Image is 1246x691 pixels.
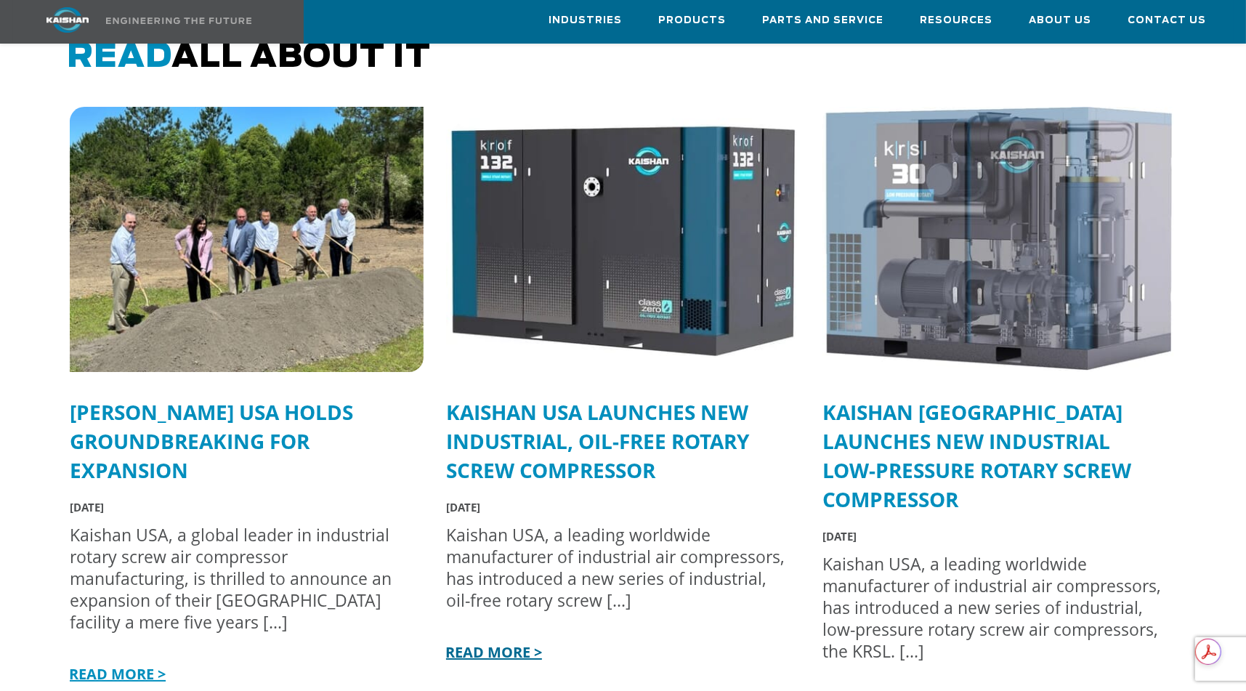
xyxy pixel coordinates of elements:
[822,525,1162,547] div: [DATE]
[446,398,749,484] a: Kaishan USA Launches New Industrial, Oil-Free Rotary Screw Compressor
[822,553,1162,662] div: Kaishan USA, a leading worldwide manufacturer of industrial air compressors, has introduced a new...
[921,12,993,29] span: Resources
[659,12,727,29] span: Products
[921,1,993,40] a: Resources
[1029,1,1092,40] a: About Us
[66,664,166,684] a: READ MORE >
[446,524,785,611] div: Kaishan USA, a leading worldwide manufacturer of industrial air compressors, has introduced a new...
[67,37,1187,78] h2: all about it
[446,496,785,518] div: [DATE]
[549,1,623,40] a: Industries
[1128,12,1207,29] span: Contact Us
[106,17,251,24] img: Engineering the future
[1128,1,1207,40] a: Contact Us
[549,12,623,29] span: Industries
[442,642,542,662] a: READ MORE >
[822,398,1131,513] a: Kaishan [GEOGRAPHIC_DATA] Launches New Industrial Low-Pressure Rotary Screw Compressor
[13,7,122,33] img: kaishan logo
[446,107,800,372] img: krof 32
[763,12,884,29] span: Parts and Service
[822,107,1176,372] img: krsl see-through
[70,524,409,633] div: Kaishan USA, a global leader in industrial rotary screw air compressor manufacturing, is thrilled...
[67,41,171,73] span: Read
[763,1,884,40] a: Parts and Service
[659,1,727,40] a: Products
[70,398,353,484] a: [PERSON_NAME] USA Holds Groundbreaking for Expansion
[70,496,409,518] div: [DATE]
[70,107,424,372] img: kaishan groundbreaking for expansion
[1029,12,1092,29] span: About Us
